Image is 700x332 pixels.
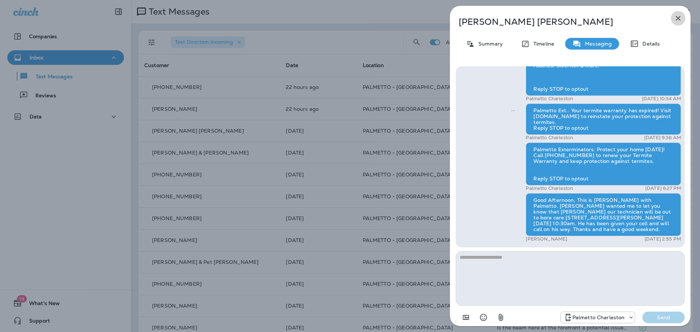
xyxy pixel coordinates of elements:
p: Messaging [581,41,612,47]
p: [PERSON_NAME] [PERSON_NAME] [459,17,658,27]
button: Add in a premade template [459,310,473,325]
p: Palmetto Charleston [526,185,573,191]
p: [DATE] 10:34 AM [642,96,681,102]
button: Select an emoji [476,310,491,325]
p: [PERSON_NAME] [526,236,567,242]
div: Palmetto Ext.: Your termite warranty has expired! Visit [DOMAIN_NAME] to reinstate your protectio... [526,103,681,135]
p: Palmetto Charleston [526,135,573,141]
span: Sent [511,107,515,113]
p: [DATE] 6:27 PM [645,185,681,191]
div: Palmetto Ext.: Reply now to keep your home safe from pests with Quarterly Pest Control! Targeting... [526,47,681,96]
div: Good Afternoon, This is [PERSON_NAME] with Palmetto. [PERSON_NAME] wanted me to let you know that... [526,193,681,236]
div: Palmetto Exterminators: Protect your home [DATE]! Call [PHONE_NUMBER] to renew your Termite Warra... [526,142,681,185]
p: [DATE] 9:38 AM [644,135,681,141]
p: [DATE] 2:55 PM [645,236,681,242]
p: Palmetto Charleston [526,96,573,102]
p: Details [639,41,660,47]
p: Timeline [530,41,554,47]
p: Summary [475,41,503,47]
div: +1 (843) 277-8322 [561,313,635,322]
p: Palmetto Charleston [572,315,625,320]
